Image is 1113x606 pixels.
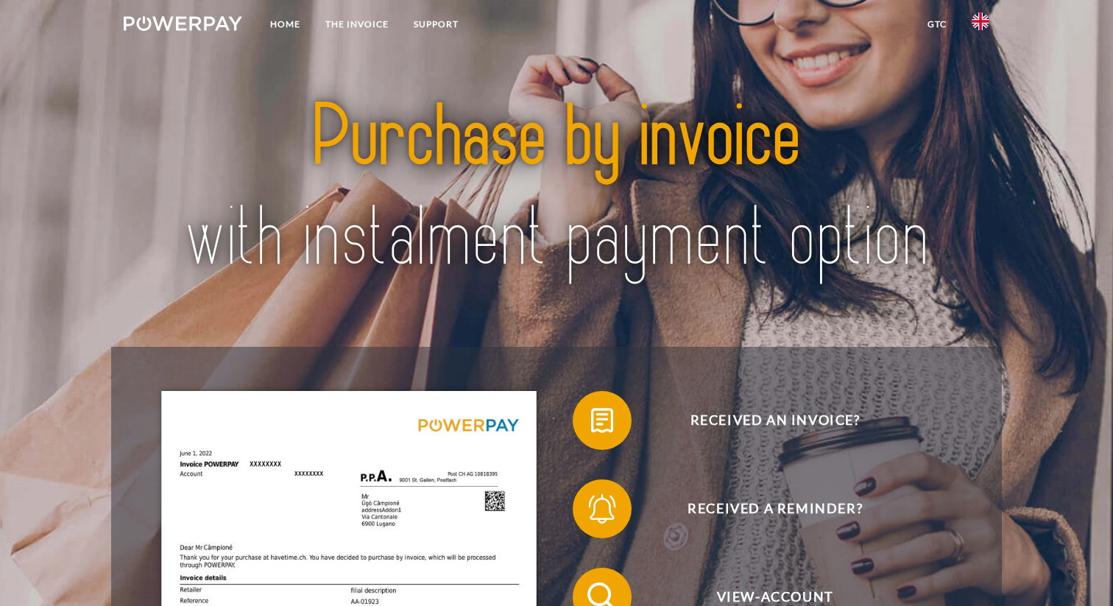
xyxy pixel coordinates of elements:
[313,11,401,38] a: THE INVOICE
[595,391,955,450] span: Received an invoice?
[124,16,242,31] img: logo-powerpay-white.svg
[573,391,955,450] button: Received an invoice?
[573,479,955,538] button: Received a reminder?
[972,13,989,30] img: en
[166,60,947,314] img: title-powerpay_en.svg
[584,402,621,439] img: qb_bill.svg
[915,11,959,38] a: GTC
[258,11,313,38] a: Home
[595,479,955,538] span: Received a reminder?
[401,11,471,38] a: Support
[584,490,621,527] img: qb_bell.svg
